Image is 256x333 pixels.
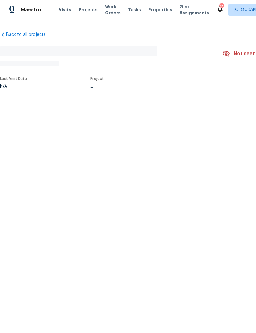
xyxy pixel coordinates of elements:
[59,7,71,13] span: Visits
[148,7,172,13] span: Properties
[128,8,141,12] span: Tasks
[219,4,224,10] div: 15
[105,4,121,16] span: Work Orders
[79,7,98,13] span: Projects
[21,7,41,13] span: Maestro
[180,4,209,16] span: Geo Assignments
[90,84,208,89] div: ...
[90,77,104,81] span: Project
